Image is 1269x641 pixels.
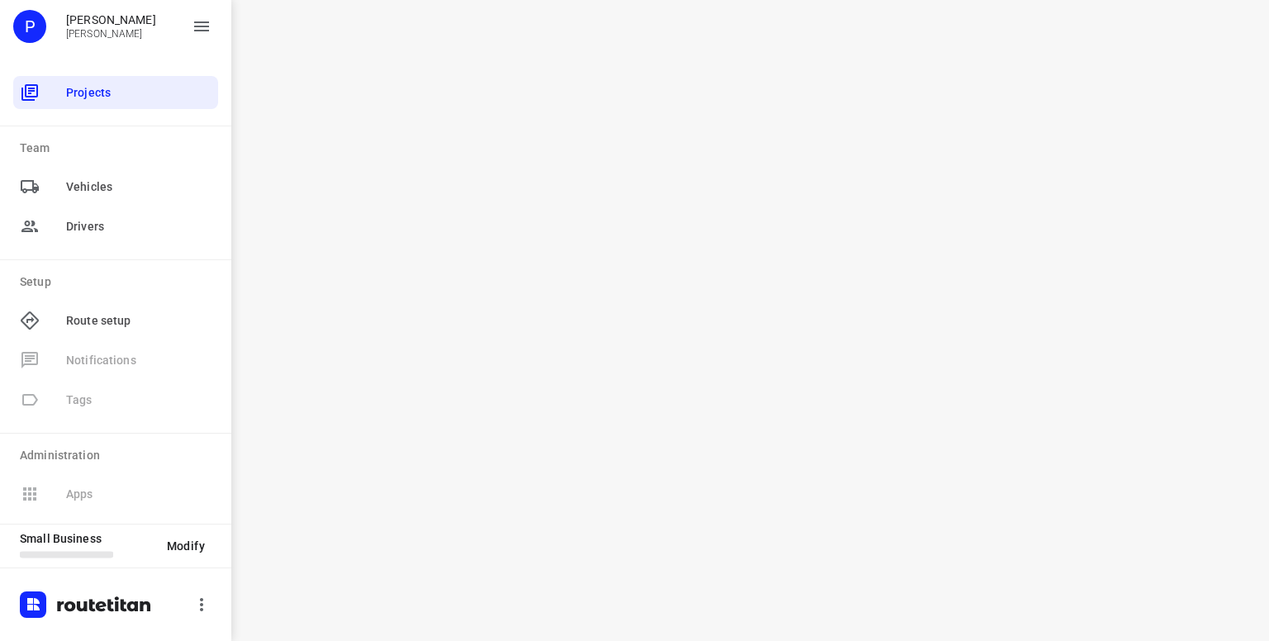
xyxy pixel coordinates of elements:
p: Team [20,140,218,157]
p: Small Business [20,532,154,545]
p: Setup [20,273,218,291]
span: Available only on our Business plan [13,380,218,420]
span: Available only on our Business plan [13,340,218,380]
div: Drivers [13,210,218,243]
p: Peter Hilderson [66,28,156,40]
div: Projects [13,76,218,109]
span: Projects [66,84,211,102]
div: Route setup [13,304,218,337]
p: Peter Hilderson [66,13,156,26]
button: Modify [154,531,218,561]
span: Vehicles [66,178,211,196]
div: Vehicles [13,170,218,203]
span: Route setup [66,312,211,330]
span: Available only on our Business plan [13,474,218,514]
div: P [13,10,46,43]
p: Administration [20,447,218,464]
span: Modify [167,539,205,553]
span: Drivers [66,218,211,235]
